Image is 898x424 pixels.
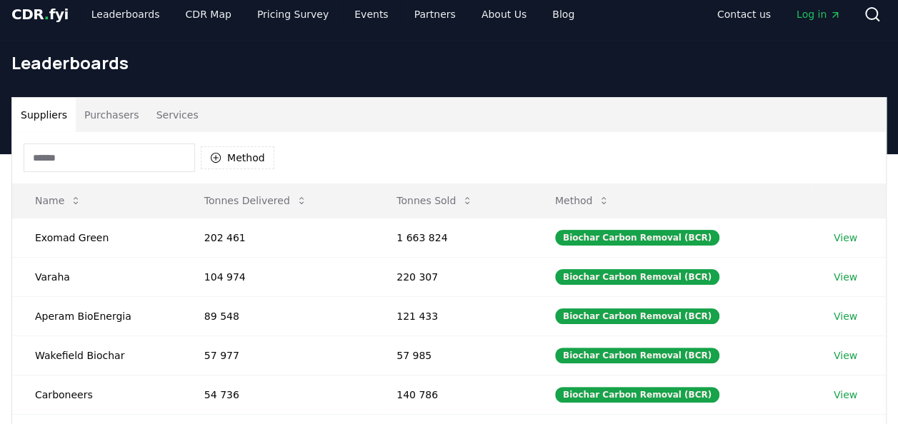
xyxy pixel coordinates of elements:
td: Wakefield Biochar [12,335,181,375]
td: 140 786 [374,375,532,414]
span: CDR fyi [11,6,69,23]
td: 121 433 [374,296,532,335]
a: Pricing Survey [246,1,340,27]
button: Services [148,98,207,132]
td: Aperam BioEnergia [12,296,181,335]
span: . [44,6,49,23]
td: Exomad Green [12,218,181,257]
nav: Main [80,1,586,27]
td: 54 736 [181,375,374,414]
td: Varaha [12,257,181,296]
a: Partners [403,1,467,27]
nav: Main [706,1,852,27]
a: About Us [470,1,538,27]
button: Tonnes Delivered [193,186,319,215]
div: Biochar Carbon Removal (BCR) [555,230,719,246]
button: Method [544,186,622,215]
a: Log in [785,1,852,27]
a: View [834,231,857,245]
h1: Leaderboards [11,51,887,74]
button: Purchasers [76,98,148,132]
button: Suppliers [12,98,76,132]
td: 220 307 [374,257,532,296]
a: View [834,388,857,402]
button: Tonnes Sold [385,186,484,215]
td: Carboneers [12,375,181,414]
a: View [834,348,857,363]
button: Name [24,186,93,215]
td: 57 977 [181,335,374,375]
div: Biochar Carbon Removal (BCR) [555,269,719,285]
div: Biochar Carbon Removal (BCR) [555,308,719,324]
a: CDR Map [174,1,243,27]
a: Leaderboards [80,1,171,27]
a: Events [343,1,399,27]
td: 89 548 [181,296,374,335]
button: Method [201,146,274,169]
td: 104 974 [181,257,374,296]
span: Log in [797,7,841,21]
td: 202 461 [181,218,374,257]
a: CDR.fyi [11,4,69,24]
a: Contact us [706,1,782,27]
div: Biochar Carbon Removal (BCR) [555,387,719,403]
div: Biochar Carbon Removal (BCR) [555,348,719,363]
td: 1 663 824 [374,218,532,257]
a: Blog [541,1,586,27]
a: View [834,270,857,284]
td: 57 985 [374,335,532,375]
a: View [834,309,857,323]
